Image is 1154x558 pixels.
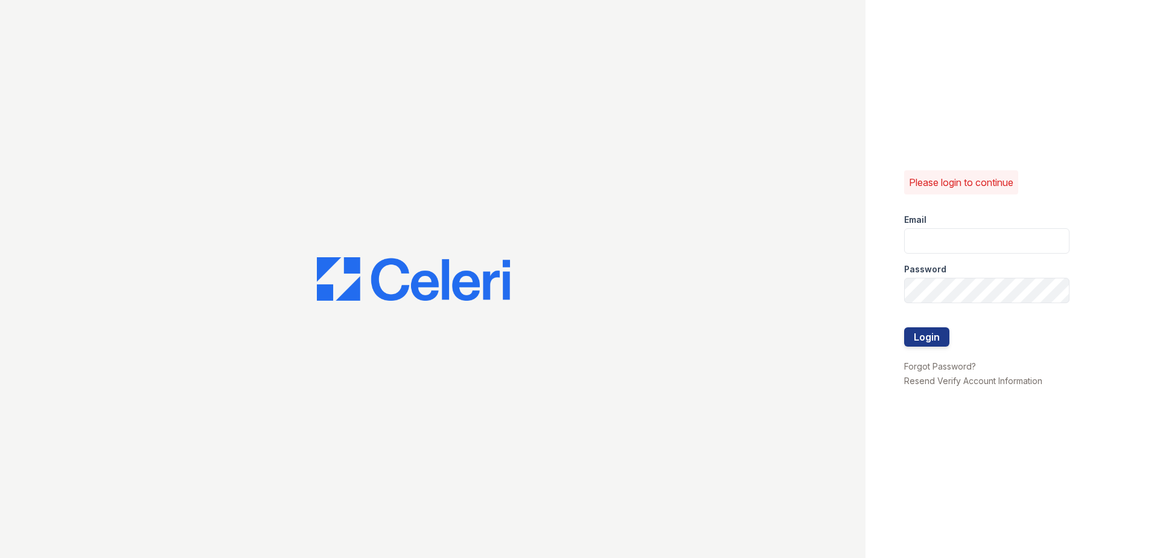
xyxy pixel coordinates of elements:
a: Resend Verify Account Information [904,376,1042,386]
label: Email [904,214,926,226]
button: Login [904,327,949,347]
label: Password [904,263,946,275]
a: Forgot Password? [904,361,976,371]
img: CE_Logo_Blue-a8612792a0a2168367f1c8372b55b34899dd931a85d93a1a3d3e32e68fde9ad4.png [317,257,510,301]
p: Please login to continue [909,175,1013,190]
